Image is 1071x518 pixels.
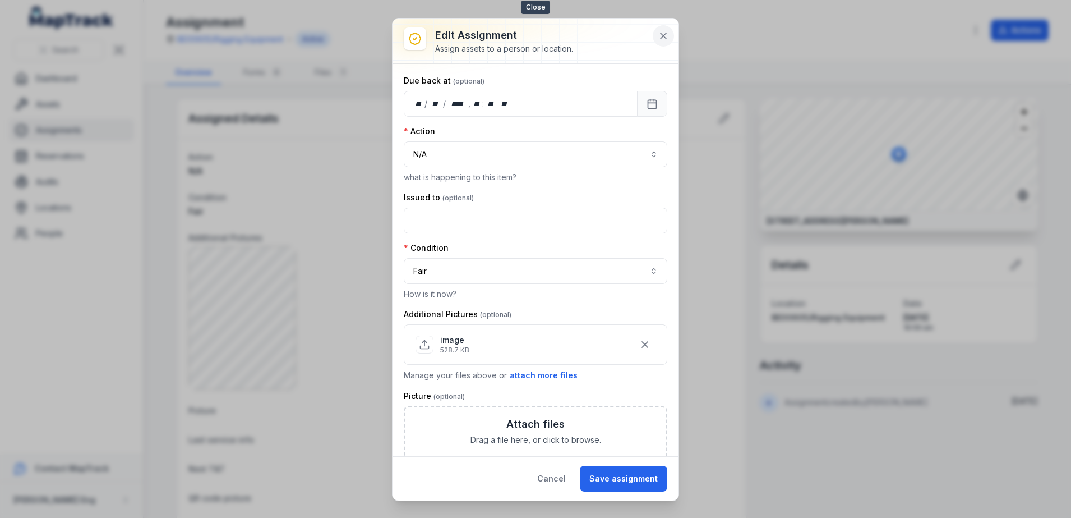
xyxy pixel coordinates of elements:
[404,242,449,254] label: Condition
[440,334,469,346] p: image
[428,98,444,109] div: month,
[485,98,496,109] div: minute,
[440,346,469,355] p: 528.7 KB
[521,1,550,14] span: Close
[472,98,483,109] div: hour,
[580,466,667,492] button: Save assignment
[443,98,447,109] div: /
[498,98,511,109] div: am/pm,
[404,391,465,402] label: Picture
[404,141,667,167] button: N/A
[404,288,667,300] p: How is it now?
[404,369,667,382] p: Manage your files above or
[482,98,485,109] div: :
[435,43,573,54] div: Assign assets to a person or location.
[404,126,435,137] label: Action
[404,309,511,320] label: Additional Pictures
[404,172,667,183] p: what is happening to this item?
[509,369,578,382] button: attach more files
[447,98,468,109] div: year,
[435,27,573,43] h3: Edit assignment
[468,98,472,109] div: ,
[470,434,601,446] span: Drag a file here, or click to browse.
[404,258,667,284] button: Fair
[424,98,428,109] div: /
[506,416,565,432] h3: Attach files
[528,466,575,492] button: Cancel
[637,91,667,117] button: Calendar
[404,192,474,203] label: Issued to
[404,75,484,86] label: Due back at
[413,98,424,109] div: day,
